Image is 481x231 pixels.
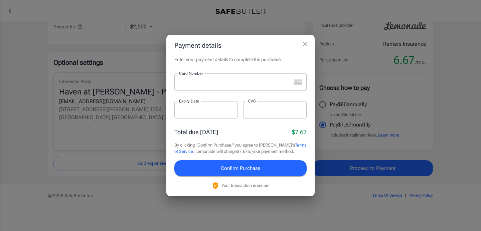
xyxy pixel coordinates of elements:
[174,128,218,137] p: Total due [DATE]
[294,79,302,85] svg: unknown
[179,98,199,104] label: Expiry Date
[174,142,307,155] p: By clicking "Confirm Purchase," you agree to [PERSON_NAME]'s . Lemonade will charge $7.67 to your...
[174,160,307,176] button: Confirm Purchase
[248,98,256,104] label: CVC
[248,106,302,113] iframe: Secure CVC input frame
[221,164,260,173] span: Confirm Purchase
[292,128,307,137] p: $7.67
[221,182,270,189] p: Your transaction is secure
[166,35,315,56] h2: Payment details
[179,79,291,85] iframe: Secure card number input frame
[174,56,307,63] p: Enter your payment details to complete the purchase.
[179,70,203,76] label: Card Number
[299,37,312,51] button: close
[179,106,233,113] iframe: Secure expiration date input frame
